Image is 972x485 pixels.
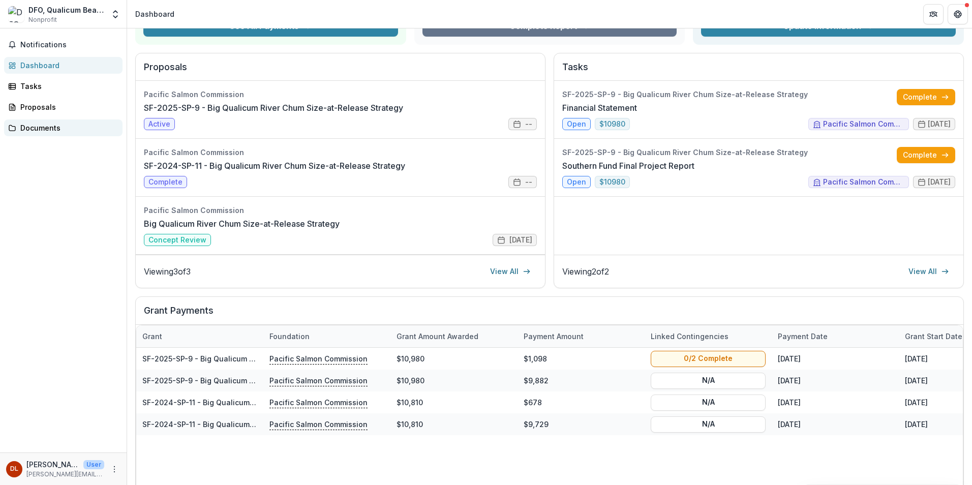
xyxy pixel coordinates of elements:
a: Complete [897,147,955,163]
p: User [83,460,104,469]
div: [DATE] [772,348,899,370]
div: Grant amount awarded [390,325,518,347]
button: N/A [651,416,766,432]
a: Proposals [4,99,123,115]
a: Big Qualicum River Chum Size-at-Release Strategy [144,218,340,230]
div: Payment date [772,325,899,347]
h2: Proposals [144,62,537,81]
div: Proposals [20,102,114,112]
button: Notifications [4,37,123,53]
button: More [108,463,120,475]
a: SF-2025-SP-9 - Big Qualicum River Chum Size-at-Release Strategy [142,354,382,363]
div: Dashboard [135,9,174,19]
div: Dashboard [20,60,114,71]
div: Linked Contingencies [645,325,772,347]
p: Pacific Salmon Commission [269,397,368,408]
div: Payment date [772,331,834,342]
p: [PERSON_NAME][EMAIL_ADDRESS][PERSON_NAME][DOMAIN_NAME] [26,470,104,479]
a: SF-2024-SP-11 - Big Qualicum River Chum Size-at-Release Strategy [142,420,384,429]
div: Tasks [20,81,114,92]
div: Foundation [263,325,390,347]
div: [DATE] [772,413,899,435]
div: $10,980 [390,348,518,370]
div: [DATE] [772,370,899,391]
div: Grant [136,325,263,347]
div: [DATE] [772,391,899,413]
a: Dashboard [4,57,123,74]
div: $10,980 [390,370,518,391]
div: Payment Amount [518,331,590,342]
div: $678 [518,391,645,413]
h2: Tasks [562,62,955,81]
p: Pacific Salmon Commission [269,353,368,364]
a: SF-2025-SP-9 - Big Qualicum River Chum Size-at-Release Strategy [144,102,403,114]
button: N/A [651,372,766,388]
p: Pacific Salmon Commission [269,375,368,386]
button: 0/2 Complete [651,350,766,367]
div: DFO, Qualicum Beach [28,5,104,15]
a: Financial Statement [562,102,637,114]
h2: Grant Payments [144,305,955,324]
button: Get Help [948,4,968,24]
button: N/A [651,394,766,410]
img: DFO, Qualicum Beach [8,6,24,22]
p: [PERSON_NAME] [26,459,79,470]
span: Notifications [20,41,118,49]
a: View All [484,263,537,280]
a: SF-2024-SP-11 - Big Qualicum River Chum Size-at-Release Strategy [142,398,384,407]
div: Documents [20,123,114,133]
p: Viewing 2 of 2 [562,265,609,278]
div: Foundation [263,331,316,342]
span: Nonprofit [28,15,57,24]
a: Documents [4,119,123,136]
nav: breadcrumb [131,7,178,21]
button: Partners [923,4,944,24]
button: Open entity switcher [108,4,123,24]
a: SF-2024-SP-11 - Big Qualicum River Chum Size-at-Release Strategy [144,160,405,172]
div: Grant [136,331,168,342]
div: $10,810 [390,391,518,413]
div: Linked Contingencies [645,331,735,342]
div: Grant amount awarded [390,331,484,342]
a: Complete [897,89,955,105]
a: Tasks [4,78,123,95]
div: Payment Amount [518,325,645,347]
p: Pacific Salmon Commission [269,418,368,430]
a: View All [902,263,955,280]
div: $9,729 [518,413,645,435]
div: Dawn Lewis [10,466,18,472]
div: $9,882 [518,370,645,391]
div: Grant start date [899,331,968,342]
p: Viewing 3 of 3 [144,265,191,278]
a: Southern Fund Final Project Report [562,160,694,172]
div: $10,810 [390,413,518,435]
a: SF-2025-SP-9 - Big Qualicum River Chum Size-at-Release Strategy [142,376,382,385]
div: $1,098 [518,348,645,370]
